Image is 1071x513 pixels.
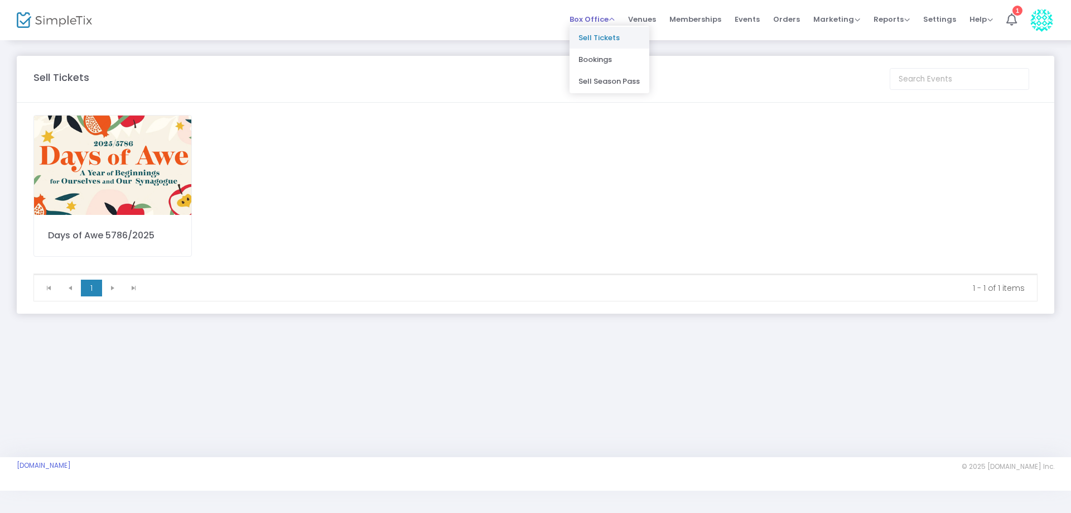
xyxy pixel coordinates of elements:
a: [DOMAIN_NAME] [17,461,71,470]
div: Days of Awe 5786/2025 [48,229,177,242]
input: Search Events [890,68,1029,90]
span: Help [969,14,993,25]
span: Venues [628,5,656,33]
li: Sell Season Pass [570,70,649,92]
li: Sell Tickets [570,27,649,49]
span: Marketing [813,14,860,25]
span: Box Office [570,14,615,25]
div: 1 [1012,6,1022,16]
span: Events [735,5,760,33]
span: Page 1 [81,280,102,296]
span: Memberships [669,5,721,33]
span: Orders [773,5,800,33]
kendo-pager-info: 1 - 1 of 1 items [152,282,1025,294]
span: Reports [874,14,910,25]
m-panel-title: Sell Tickets [33,70,89,85]
span: Settings [923,5,956,33]
li: Bookings [570,49,649,70]
span: © 2025 [DOMAIN_NAME] Inc. [962,462,1054,471]
img: TicketEmailImage.png [34,116,191,215]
